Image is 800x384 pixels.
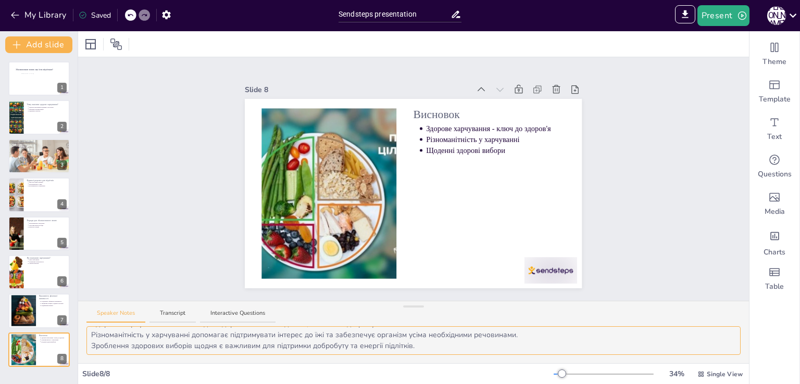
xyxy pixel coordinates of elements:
[11,140,67,144] p: Основні групи продуктів
[8,255,70,289] div: https://cdn.sendsteps.com/images/logo/sendsteps_logo_white.pnghttps://cdn.sendsteps.com/images/lo...
[29,261,67,263] p: Уникнення спонтанності
[39,295,67,300] p: Важливість фізичної активності
[14,147,67,149] p: Включення в раціон
[427,145,566,156] p: Щоденні здорові вибори
[339,7,451,22] input: Insert title
[707,369,743,379] span: Single View
[57,238,67,248] div: 5
[27,257,67,260] p: Як планувати харчування?
[749,223,799,260] div: Add charts and graphs
[767,132,782,142] span: Text
[14,143,67,145] p: Групи продуктів
[427,123,566,134] p: Здорове харчування - ключ до здоров'я
[8,139,70,173] div: https://cdn.sendsteps.com/images/logo/sendsteps_logo_white.pnghttps://cdn.sendsteps.com/images/lo...
[29,183,67,185] p: Різноманітність страв
[749,73,799,110] div: Add ready made slides
[27,179,67,182] p: Корисні рецепти для підлітків
[27,219,67,222] p: Поради для збалансованого меню
[14,145,67,147] p: Переваги для здоров'я
[765,207,785,217] span: Media
[749,260,799,298] div: Add a table
[765,281,784,292] span: Table
[57,276,67,286] div: 6
[41,339,67,341] p: Різноманітність у харчуванні
[8,61,70,96] div: https://cdn.sendsteps.com/images/logo/sendsteps_logo_white.pnghttps://cdn.sendsteps.com/images/lo...
[57,122,67,132] div: 2
[86,309,145,323] button: Speaker Notes
[16,68,53,71] strong: Збалансоване меню: що їсти підліткам?
[82,36,99,53] div: Layout
[427,134,566,145] p: Різноманітність у харчуванні
[8,293,70,328] div: 7
[29,263,67,265] p: Списки покупок
[57,160,67,170] div: 3
[57,83,67,93] div: 1
[664,368,689,379] div: 34 %
[29,222,67,224] p: Різноманітність продуктів
[767,5,786,26] button: [PERSON_NAME]
[414,107,565,122] p: Висновок
[41,341,67,343] p: Щоденні здорові вибори
[29,181,67,183] p: Простота приготування
[29,106,67,108] p: Здорове харчування підтримує зростання
[41,301,67,303] p: Поєднання з фізичною активністю
[8,100,70,134] div: https://cdn.sendsteps.com/images/logo/sendsteps_logo_white.pnghttps://cdn.sendsteps.com/images/lo...
[8,332,70,367] div: 8
[245,84,469,95] div: Slide 8
[29,185,67,187] p: Експерименти з рецептами
[764,247,785,258] span: Charts
[5,36,72,53] button: Add slide
[86,326,741,355] textarea: Здорове харчування є основою для здорового життя підлітків, і важливо дотримуватися збалансованог...
[27,103,67,106] p: Чому важливе здорове харчування?
[749,35,799,73] div: Change the overall theme
[41,337,67,339] p: Здорове харчування - ключ до здоров'я
[762,57,786,67] span: Theme
[29,226,67,228] p: Контроль порцій
[82,368,554,379] div: Slide 8 / 8
[29,110,67,112] p: Підтримує енергію
[110,38,122,50] span: Position
[200,309,276,323] button: Interactive Questions
[767,6,786,25] div: [PERSON_NAME]
[8,177,70,212] div: https://cdn.sendsteps.com/images/logo/sendsteps_logo_white.pnghttps://cdn.sendsteps.com/images/lo...
[39,334,67,337] p: Висновок
[57,354,67,364] div: 8
[79,10,111,21] div: Saved
[749,185,799,223] div: Add images, graphics, shapes or video
[697,5,749,26] button: Present
[749,148,799,185] div: Get real-time input from your audience
[41,303,67,305] p: Зміцнення серцево-судинної системи
[758,169,792,180] span: Questions
[29,108,67,110] p: Покращує концентрацію
[759,94,791,105] span: Template
[57,315,67,325] div: 7
[749,110,799,148] div: Add text boxes
[149,309,196,323] button: Transcript
[8,7,71,23] button: My Library
[29,224,67,226] p: Достатня кількість води
[675,5,695,26] span: Export to PowerPoint
[57,199,67,209] div: 4
[41,305,67,307] p: Підвищення енергії
[8,216,70,251] div: https://cdn.sendsteps.com/images/logo/sendsteps_logo_white.pnghttps://cdn.sendsteps.com/images/lo...
[29,259,67,261] p: План харчування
